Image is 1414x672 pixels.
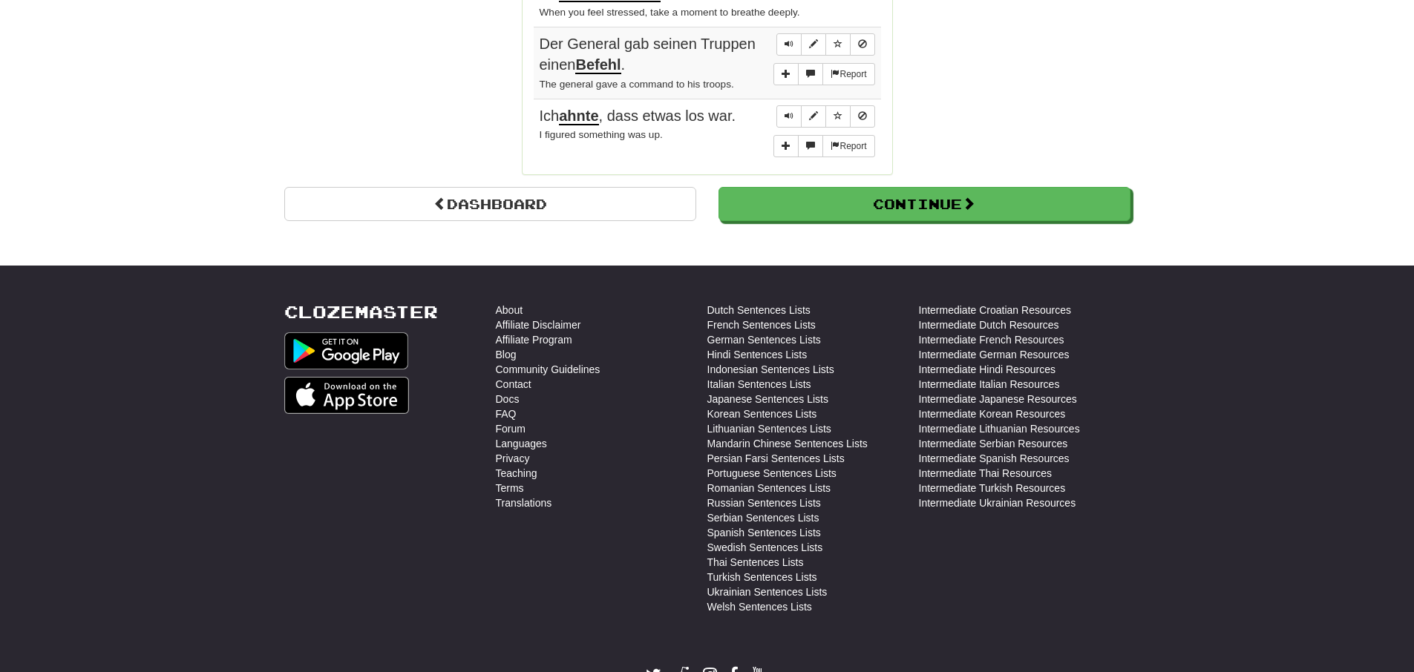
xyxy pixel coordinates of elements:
[919,317,1059,332] a: Intermediate Dutch Resources
[284,303,438,321] a: Clozemaster
[496,466,537,481] a: Teaching
[773,135,874,157] div: More sentence controls
[496,495,552,510] a: Translations
[776,33,875,56] div: Sentence controls
[707,584,828,599] a: Ukrainian Sentences Lists
[496,362,600,377] a: Community Guidelines
[822,63,874,85] button: Report
[284,332,409,369] img: Get it on Google Play
[919,347,1070,362] a: Intermediate German Resources
[719,187,1130,221] button: Continue
[919,377,1060,392] a: Intermediate Italian Resources
[707,510,819,525] a: Serbian Sentences Lists
[850,105,875,128] button: Toggle ignore
[707,495,821,510] a: Russian Sentences Lists
[707,406,817,421] a: Korean Sentences Lists
[707,599,812,614] a: Welsh Sentences Lists
[801,105,826,128] button: Edit sentence
[919,481,1066,495] a: Intermediate Turkish Resources
[559,108,598,125] u: ahnte
[919,392,1077,406] a: Intermediate Japanese Resources
[496,377,531,392] a: Contact
[822,135,874,157] button: Report
[707,421,831,436] a: Lithuanian Sentences Lists
[707,347,808,362] a: Hindi Sentences Lists
[919,451,1070,466] a: Intermediate Spanish Resources
[919,495,1076,510] a: Intermediate Ukrainian Resources
[496,317,581,332] a: Affiliate Disclaimer
[496,436,547,451] a: Languages
[919,362,1055,377] a: Intermediate Hindi Resources
[801,33,826,56] button: Edit sentence
[496,481,524,495] a: Terms
[496,303,523,317] a: About
[919,436,1068,451] a: Intermediate Serbian Resources
[707,317,816,332] a: French Sentences Lists
[575,56,621,74] u: Befehl
[707,303,811,317] a: Dutch Sentences Lists
[773,63,874,85] div: More sentence controls
[707,436,868,451] a: Mandarin Chinese Sentences Lists
[707,570,817,584] a: Turkish Sentences Lists
[284,377,410,414] img: Get it on App Store
[919,466,1053,481] a: Intermediate Thai Resources
[540,108,736,125] span: Ich , dass etwas los war.
[776,33,802,56] button: Play sentence audio
[707,332,821,347] a: German Sentences Lists
[707,392,828,406] a: Japanese Sentences Lists
[773,135,799,157] button: Add sentence to collection
[496,406,517,421] a: FAQ
[707,451,845,466] a: Persian Farsi Sentences Lists
[540,79,734,90] small: The general gave a command to his troops.
[825,33,851,56] button: Toggle favorite
[496,392,520,406] a: Docs
[707,540,823,555] a: Swedish Sentences Lists
[496,421,526,436] a: Forum
[540,129,663,140] small: I figured something was up.
[707,525,821,540] a: Spanish Sentences Lists
[919,332,1064,347] a: Intermediate French Resources
[707,362,834,377] a: Indonesian Sentences Lists
[707,555,804,570] a: Thai Sentences Lists
[496,347,517,362] a: Blog
[776,105,802,128] button: Play sentence audio
[776,105,875,128] div: Sentence controls
[284,187,696,221] a: Dashboard
[707,466,837,481] a: Portuguese Sentences Lists
[496,332,572,347] a: Affiliate Program
[707,481,831,495] a: Romanian Sentences Lists
[825,105,851,128] button: Toggle favorite
[919,421,1080,436] a: Intermediate Lithuanian Resources
[919,303,1071,317] a: Intermediate Croatian Resources
[707,377,811,392] a: Italian Sentences Lists
[540,7,800,18] small: When you feel stressed, take a moment to breathe deeply.
[540,36,756,75] span: Der General gab seinen Truppen einen .
[496,451,530,466] a: Privacy
[850,33,875,56] button: Toggle ignore
[773,63,799,85] button: Add sentence to collection
[919,406,1066,421] a: Intermediate Korean Resources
